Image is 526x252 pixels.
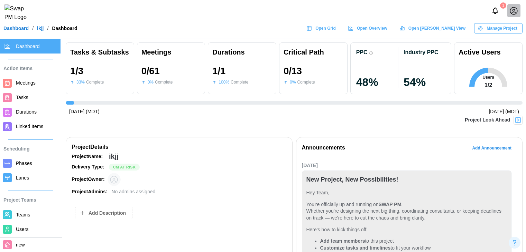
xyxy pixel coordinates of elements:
div: Durations [212,47,272,58]
span: Open Overview [357,23,387,33]
img: Swap PM Logo [4,4,33,22]
a: Dashboard [3,26,29,31]
span: Meetings [16,80,36,86]
strong: Customize tasks and timelines [320,245,391,251]
strong: Project Admins: [72,189,107,194]
div: [DATE] (MDT) [489,108,519,116]
span: Tasks [16,95,28,100]
p: Here's how to kick things off: [306,226,507,233]
div: Industry PPC [404,49,438,56]
div: Meetings [141,47,201,58]
div: Critical Path [284,47,343,58]
strong: Project Owner: [72,176,105,182]
div: New Project, New Possibilities! [306,175,398,185]
div: 100 % [219,79,229,86]
strong: Add team members [320,238,365,244]
div: Announcements [302,144,345,152]
div: 1 [500,2,506,9]
div: 0 % [148,79,154,86]
button: Manage Project [474,23,523,33]
div: Project Name: [72,153,106,161]
div: Project Look Ahead [465,116,510,124]
div: 54 % [404,77,445,88]
div: ikjj [109,151,119,162]
div: Tasks & Subtasks [70,47,130,58]
a: Open Overview [344,23,393,33]
span: Durations [16,109,37,115]
li: to this project [320,238,507,245]
a: ikjj [37,26,44,31]
span: Manage Project [487,23,517,33]
div: Complete [155,79,173,86]
button: Add Announcement [467,143,517,153]
strong: SWAP PM [378,202,401,207]
a: Open Grid [303,23,341,33]
span: Dashboard [16,43,40,49]
span: new [16,242,25,248]
span: Open [PERSON_NAME] View [408,23,465,33]
span: Phases [16,161,32,166]
div: No admins assigned [111,188,155,196]
div: [DATE] [302,162,512,169]
div: Complete [231,79,248,86]
button: Notifications [489,5,501,17]
span: Add Announcement [472,143,511,153]
div: [DATE] (MDT) [69,108,100,116]
div: 0 / 61 [141,66,160,76]
span: Add Description [89,207,126,219]
button: Add Description [75,207,132,219]
div: 1 / 1 [212,66,225,76]
span: Teams [16,212,30,217]
div: 0 / 13 [284,66,302,76]
div: 1 / 3 [70,66,83,76]
div: PPC [356,49,368,56]
span: Linked Items [16,124,43,129]
div: 0 % [290,79,296,86]
div: 48 % [356,77,398,88]
p: You're officially up and running on . Whether you're designing the next big thing, coordinating c... [306,201,507,222]
a: Open [PERSON_NAME] View [396,23,471,33]
div: Complete [86,79,104,86]
img: Project Look Ahead Button [515,117,522,124]
div: 33 % [76,79,85,86]
div: Complete [297,79,315,86]
div: Project Details [72,143,287,152]
div: / [32,26,34,31]
div: Active Users [459,47,500,58]
div: Dashboard [52,26,77,31]
span: Lanes [16,175,29,181]
div: Delivery Type: [72,163,106,171]
span: Cm At Risk [113,164,136,170]
li: to fit your workflow [320,245,507,252]
span: Users [16,226,29,232]
span: Open Grid [315,23,336,33]
div: / [47,26,48,31]
p: Hey Team, [306,190,507,196]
